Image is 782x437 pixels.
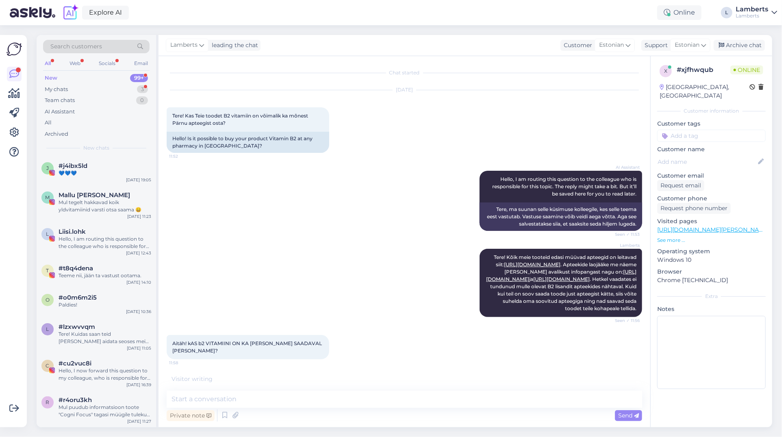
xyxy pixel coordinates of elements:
div: Support [641,41,668,50]
div: L [721,7,732,18]
span: t [46,267,49,274]
div: [DATE] 12:43 [126,250,151,256]
div: Lamberts [736,13,768,19]
span: r [46,399,50,405]
div: Customer information [657,107,766,115]
span: #o0m6m2i5 [59,294,97,301]
span: Lamberts [609,242,640,248]
img: explore-ai [62,4,79,21]
a: Explore AI [82,6,129,20]
div: Archived [45,130,68,138]
p: Customer tags [657,120,766,128]
p: Operating system [657,247,766,256]
span: Liisi.lohk [59,228,86,235]
div: [DATE] 11:23 [127,213,151,220]
div: Request email [657,180,704,191]
div: [DATE] 14:10 [126,279,151,285]
span: Online [730,65,763,74]
span: l [46,326,49,332]
div: Paldies! [59,301,151,309]
div: Socials [97,58,117,69]
span: Search customers [50,42,102,51]
p: Customer name [657,145,766,154]
p: Visited pages [657,217,766,226]
span: Seen ✓ 11:56 [609,317,640,324]
span: Estonian [675,41,699,50]
div: AI Assistant [45,108,75,116]
div: Web [68,58,82,69]
input: Add name [658,157,756,166]
div: Hello, I am routing this question to the colleague who is responsible for this topic. The reply m... [59,235,151,250]
input: Add a tag [657,130,766,142]
div: Hello! Is it possible to buy your product Vitamin B2 at any pharmacy in [GEOGRAPHIC_DATA]? [167,132,329,153]
div: # xjfhwqub [677,65,730,75]
div: Mul puudub informatsioon toote "Cogni Focus" tagasi müügile tuleku kohta. [PERSON_NAME] sellest [... [59,404,151,418]
div: Mul tegelt hakkavad koik yldvitamiinid varsti otsa saama 😄 [59,199,151,213]
span: Mallu Mariann Treimann [59,191,130,199]
div: Lamberts [736,6,768,13]
p: Notes [657,305,766,313]
p: Windows 10 [657,256,766,264]
span: M [46,194,50,200]
span: Lamberts [170,41,198,50]
span: Tere! Kas Teie toodet B2 vitamiin on võimalik ka mõnest Pärnu apteegist osta? [172,113,309,126]
span: Estonian [599,41,624,50]
p: Browser [657,267,766,276]
a: [URL][DOMAIN_NAME] [504,261,560,267]
a: LambertsLamberts [736,6,777,19]
span: 11:52 [169,153,200,159]
span: Tere! Kõik meie tooteid edasi müüvad apteegid on leitavad siit: . Apteekide laojääke me näeme [PE... [486,254,638,311]
span: j [46,165,49,171]
div: leading the chat [209,41,258,50]
div: [DATE] 10:36 [126,309,151,315]
div: 💙💙💙 [59,170,151,177]
span: #r4oru3kh [59,396,92,404]
span: #t8q4dena [59,265,93,272]
div: [DATE] 11:05 [127,345,151,351]
div: Archive chat [714,40,765,51]
a: [URL][DOMAIN_NAME][PERSON_NAME] [657,226,769,233]
div: 0 [136,96,148,104]
div: New [45,74,57,82]
div: Request phone number [657,203,731,214]
span: Hello, I am routing this question to the colleague who is responsible for this topic. The reply m... [492,176,638,197]
div: 3 [137,85,148,93]
div: Customer [560,41,592,50]
a: [URL][DOMAIN_NAME] [533,276,590,282]
div: Visitor writing [167,375,642,383]
div: My chats [45,85,68,93]
div: [DATE] [167,86,642,93]
img: Askly Logo [7,41,22,57]
div: Hello, I now forward this question to my colleague, who is responsible for this. The reply will b... [59,367,151,382]
span: AI Assistant [609,164,640,170]
div: Teeme nii, jään ta vastust ootama. [59,272,151,279]
div: All [45,119,52,127]
div: [DATE] 16:39 [126,382,151,388]
div: All [43,58,52,69]
span: Seen ✓ 11:53 [609,231,640,237]
span: #cu2vuc8i [59,360,91,367]
span: New chats [83,144,109,152]
span: c [46,363,50,369]
div: Extra [657,293,766,300]
span: #j4ibx5ld [59,162,87,170]
div: Private note [167,410,215,421]
p: Chrome [TECHNICAL_ID] [657,276,766,285]
p: See more ... [657,237,766,244]
p: Customer phone [657,194,766,203]
div: Tere, ma suunan selle küsimuse kolleegile, kes selle teema eest vastutab. Vastuse saamine võib ve... [480,202,642,231]
div: Tere! Kuidas saan teid [PERSON_NAME] aidata seoses meie teenustega? [59,330,151,345]
span: Send [618,412,639,419]
div: 99+ [130,74,148,82]
div: Email [133,58,150,69]
span: o [46,297,50,303]
div: Team chats [45,96,75,104]
span: 11:58 [169,360,200,366]
div: [DATE] 19:05 [126,177,151,183]
div: Chat started [167,69,642,76]
div: [DATE] 11:27 [127,418,151,424]
div: [GEOGRAPHIC_DATA], [GEOGRAPHIC_DATA] [660,83,749,100]
span: Aitäh! kAS b2 VITAMIINI ON KA [PERSON_NAME] SAADAVAL [PERSON_NAME]? [172,340,323,354]
p: Customer email [657,172,766,180]
span: L [46,231,49,237]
